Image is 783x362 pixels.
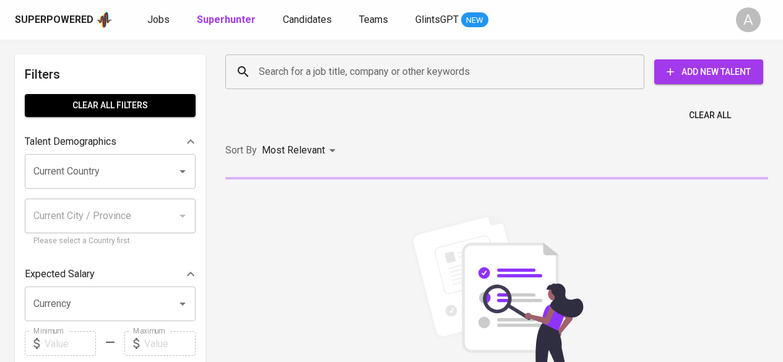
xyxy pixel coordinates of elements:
div: Expected Salary [25,262,196,287]
input: Value [45,331,96,356]
span: Clear All filters [35,98,186,113]
p: Sort By [225,143,257,158]
a: GlintsGPT NEW [415,12,488,28]
span: Clear All [689,108,731,123]
span: Teams [359,14,388,25]
button: Open [174,295,191,312]
a: Jobs [147,12,172,28]
button: Clear All filters [25,94,196,117]
a: Candidates [283,12,334,28]
h6: Filters [25,64,196,84]
img: app logo [96,11,113,29]
p: Please select a Country first [33,235,187,248]
div: Most Relevant [262,139,340,162]
button: Open [174,163,191,180]
p: Most Relevant [262,143,325,158]
div: Superpowered [15,13,93,27]
a: Superpoweredapp logo [15,11,113,29]
div: Talent Demographics [25,129,196,154]
input: Value [144,331,196,356]
span: Jobs [147,14,170,25]
p: Expected Salary [25,267,95,282]
a: Superhunter [197,12,258,28]
span: NEW [461,14,488,27]
b: Superhunter [197,14,256,25]
span: Candidates [283,14,332,25]
span: Add New Talent [664,64,753,80]
p: Talent Demographics [25,134,116,149]
span: GlintsGPT [415,14,459,25]
div: A [736,7,761,32]
button: Add New Talent [654,59,763,84]
button: Clear All [684,104,736,127]
a: Teams [359,12,391,28]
